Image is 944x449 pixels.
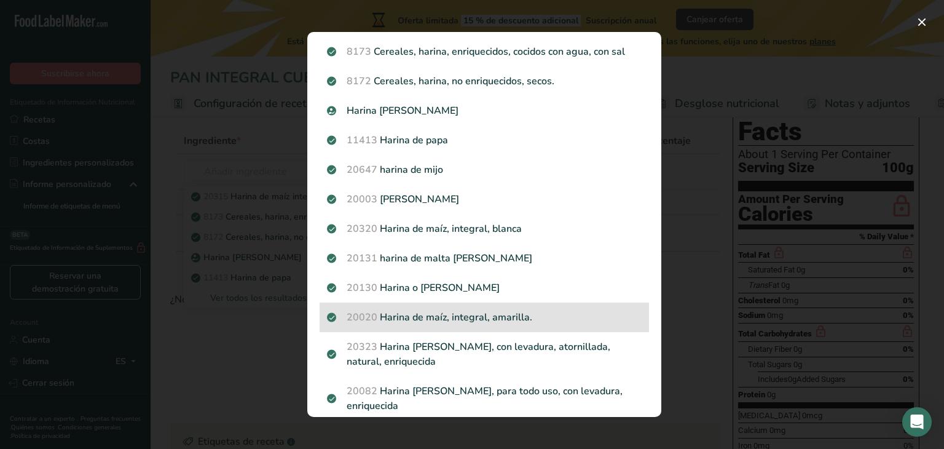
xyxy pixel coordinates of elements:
[347,340,377,354] span: 20323
[347,384,377,398] span: 20082
[347,252,377,265] span: 20131
[327,74,642,89] p: Cereales, harina, no enriquecidos, secos.
[347,133,377,147] span: 11413
[327,280,642,295] p: Harina o [PERSON_NAME]
[902,407,932,437] div: Open Intercom Messenger
[347,163,377,177] span: 20647
[347,74,371,88] span: 8172
[327,340,642,369] p: Harina [PERSON_NAME], con levadura, atornillada, natural, enriquecida
[347,45,371,58] span: 8173
[327,133,642,148] p: Harina de papa
[347,193,377,206] span: 20003
[347,281,377,295] span: 20130
[327,44,642,59] p: Cereales, harina, enriquecidos, cocidos con agua, con sal
[327,162,642,177] p: harina de mijo
[327,310,642,325] p: Harina de maíz, integral, amarilla.
[327,103,642,118] p: Harina [PERSON_NAME]
[347,311,377,324] span: 20020
[327,192,642,207] p: [PERSON_NAME]
[327,251,642,266] p: harina de malta [PERSON_NAME]
[327,384,642,413] p: Harina [PERSON_NAME], para todo uso, con levadura, enriquecida
[347,222,377,236] span: 20320
[327,221,642,236] p: Harina de maíz, integral, blanca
